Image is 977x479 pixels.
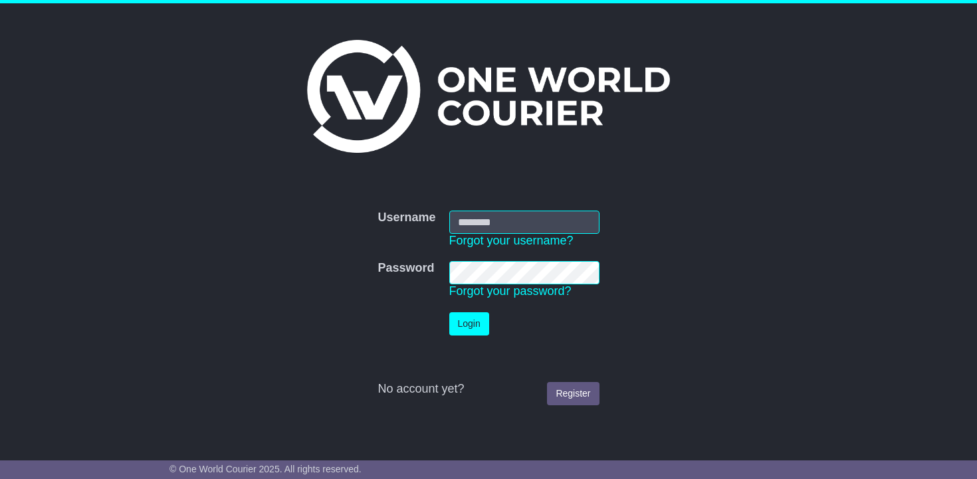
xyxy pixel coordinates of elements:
label: Password [378,261,434,276]
a: Register [547,382,599,405]
label: Username [378,211,435,225]
a: Forgot your username? [449,234,574,247]
a: Forgot your password? [449,284,572,298]
div: No account yet? [378,382,599,397]
img: One World [307,40,670,153]
span: © One World Courier 2025. All rights reserved. [169,464,362,474]
button: Login [449,312,489,335]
